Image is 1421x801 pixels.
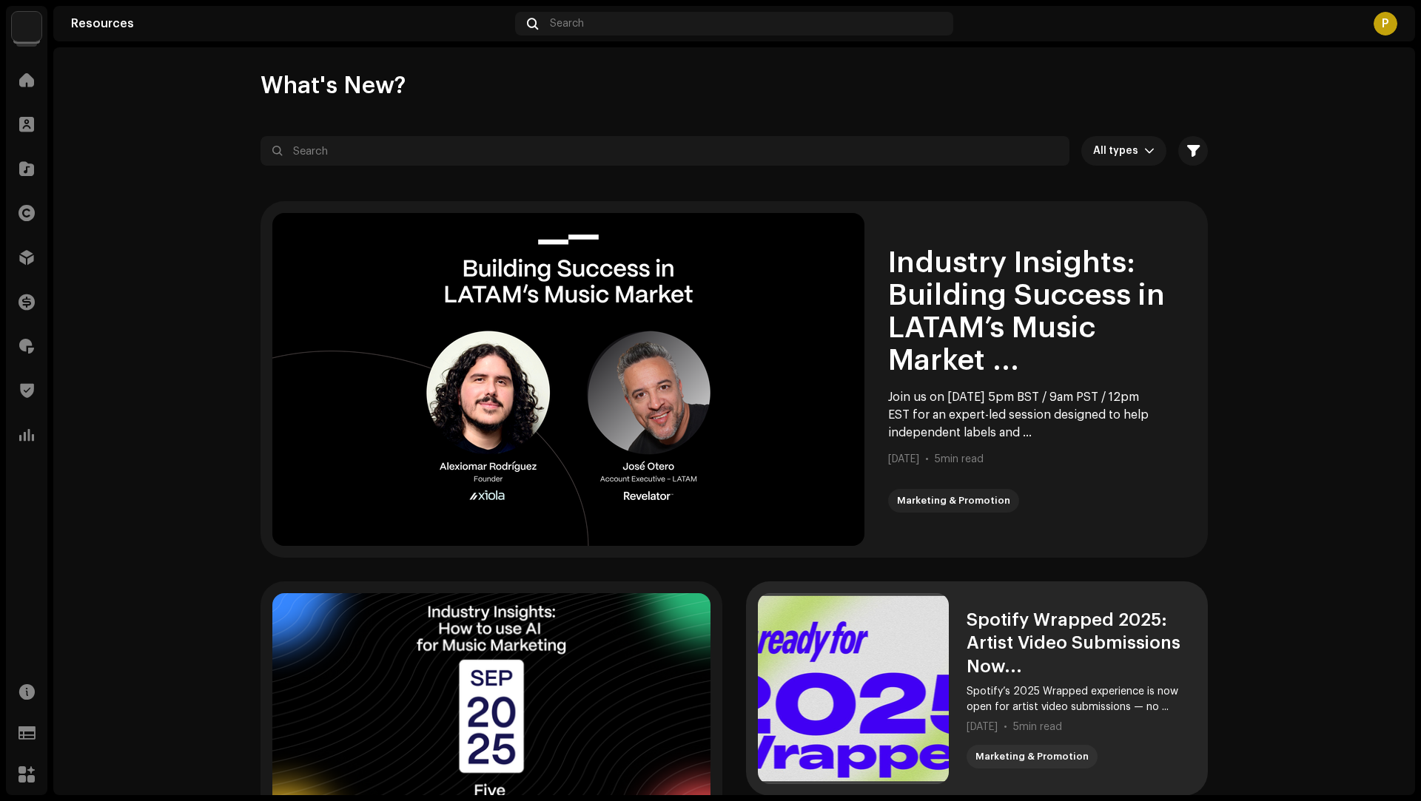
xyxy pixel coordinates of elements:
div: Marketing & Promotion [967,745,1098,768]
span: All types [1093,136,1144,166]
input: Search [261,136,1069,166]
span: Search [550,18,584,30]
div: [DATE] [967,721,998,733]
div: Join us on [DATE] 5pm BST / 9am PST / 12pm EST for an expert-led session designed to help indepen... [888,388,1172,442]
img: d6d936c5-4811-4bb5-96e9-7add514fcdf6 [12,12,41,41]
div: Spotify’s 2025 Wrapped experience is now open for artist video submissions — no ... [967,684,1196,715]
div: 5 [935,453,984,465]
span: min read [1019,722,1062,732]
div: • [925,453,929,465]
div: P [1374,12,1397,36]
h2: What's New? [261,71,1208,101]
span: min read [941,454,984,464]
div: • [1004,721,1007,733]
div: 5 [1013,721,1062,733]
div: Industry Insights: Building Success in LATAM’s Music Market ... [888,246,1172,376]
div: dropdown trigger [1144,136,1155,166]
div: Resources [71,18,509,30]
div: [DATE] [888,453,919,465]
div: Spotify Wrapped 2025: Artist Video Submissions Now... [967,609,1196,678]
div: Marketing & Promotion [888,489,1019,513]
